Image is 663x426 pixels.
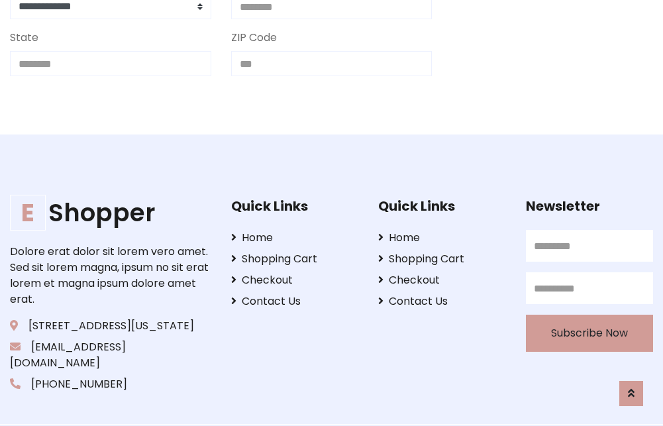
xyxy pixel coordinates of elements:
a: Shopping Cart [378,251,505,267]
label: State [10,30,38,46]
span: E [10,195,46,231]
a: Checkout [378,272,505,288]
a: Contact Us [231,293,358,309]
a: Contact Us [378,293,505,309]
a: Checkout [231,272,358,288]
a: Shopping Cart [231,251,358,267]
h1: Shopper [10,198,211,227]
a: EShopper [10,198,211,227]
h5: Quick Links [231,198,358,214]
p: Dolore erat dolor sit lorem vero amet. Sed sit lorem magna, ipsum no sit erat lorem et magna ipsu... [10,244,211,307]
h5: Quick Links [378,198,505,214]
label: ZIP Code [231,30,277,46]
p: [STREET_ADDRESS][US_STATE] [10,318,211,334]
a: Home [231,230,358,246]
h5: Newsletter [526,198,653,214]
p: [EMAIL_ADDRESS][DOMAIN_NAME] [10,339,211,371]
a: Home [378,230,505,246]
button: Subscribe Now [526,315,653,352]
p: [PHONE_NUMBER] [10,376,211,392]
